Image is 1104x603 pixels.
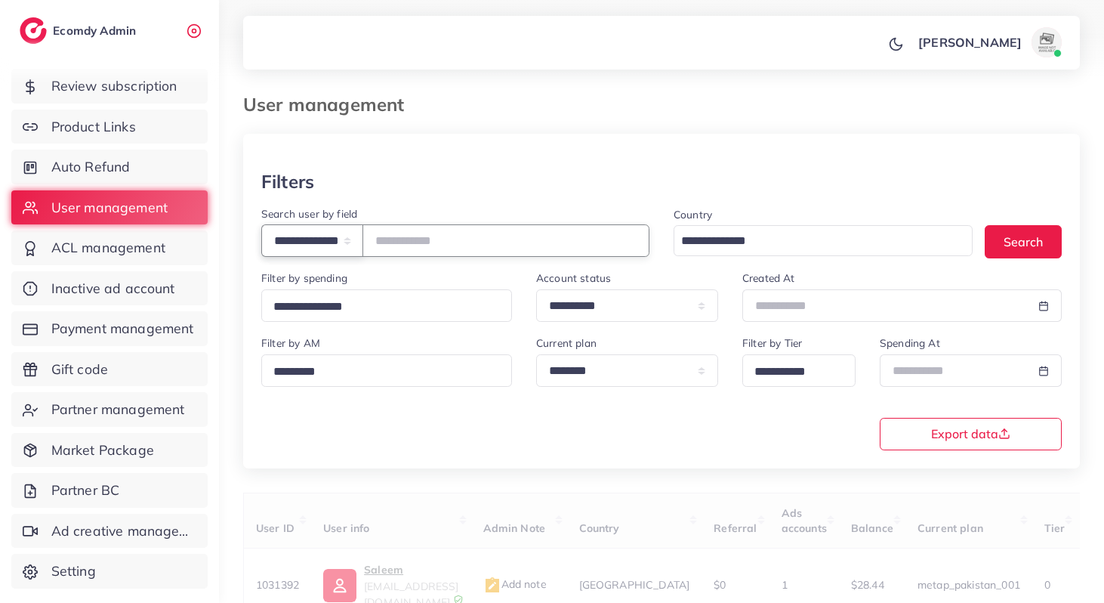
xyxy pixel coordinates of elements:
[11,271,208,306] a: Inactive ad account
[11,150,208,184] a: Auto Refund
[985,225,1062,258] button: Search
[11,69,208,104] a: Review subscription
[20,17,140,44] a: logoEcomdy Admin
[261,271,347,286] label: Filter by spending
[931,428,1010,440] span: Export data
[51,400,185,419] span: Partner management
[51,561,96,581] span: Setting
[11,311,208,346] a: Payment management
[749,360,836,384] input: Search for option
[261,354,512,387] div: Search for option
[11,554,208,589] a: Setting
[918,33,1022,51] p: [PERSON_NAME]
[53,23,140,38] h2: Ecomdy Admin
[11,392,208,427] a: Partner management
[243,94,416,116] h3: User management
[51,76,177,96] span: Review subscription
[536,336,597,351] label: Current plan
[51,521,196,541] span: Ad creative management
[11,230,208,265] a: ACL management
[11,190,208,225] a: User management
[880,418,1062,450] button: Export data
[268,360,492,384] input: Search for option
[11,433,208,468] a: Market Package
[11,473,208,508] a: Partner BC
[676,230,953,253] input: Search for option
[910,27,1068,57] a: [PERSON_NAME]avatar
[742,336,802,351] label: Filter by Tier
[51,198,168,218] span: User management
[11,110,208,144] a: Product Links
[674,225,973,256] div: Search for option
[51,157,131,177] span: Auto Refund
[20,17,47,44] img: logo
[880,336,940,351] label: Spending At
[536,271,611,286] label: Account status
[261,206,357,221] label: Search user by field
[51,238,165,258] span: ACL management
[742,354,856,387] div: Search for option
[51,319,194,339] span: Payment management
[51,279,175,298] span: Inactive ad account
[261,289,512,322] div: Search for option
[11,514,208,549] a: Ad creative management
[51,481,120,500] span: Partner BC
[268,295,492,319] input: Search for option
[11,352,208,387] a: Gift code
[51,117,136,137] span: Product Links
[742,271,795,286] label: Created At
[1032,27,1062,57] img: avatar
[261,171,314,193] h3: Filters
[261,336,320,351] label: Filter by AM
[51,360,108,379] span: Gift code
[51,441,154,460] span: Market Package
[674,207,712,222] label: Country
